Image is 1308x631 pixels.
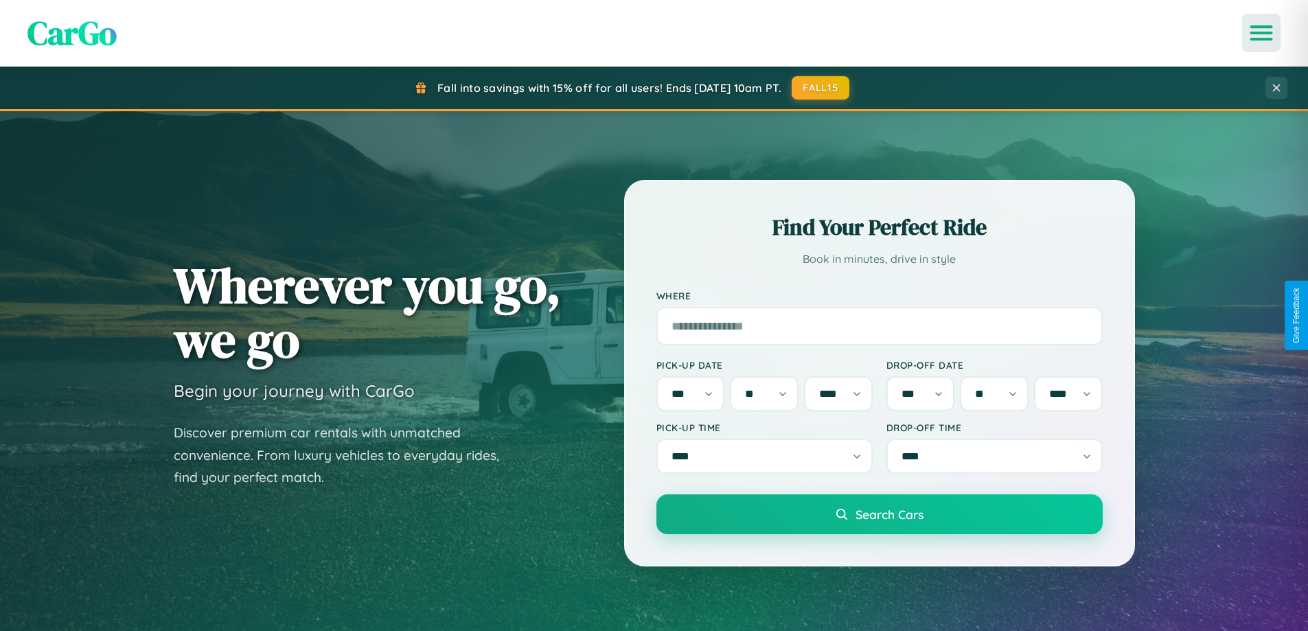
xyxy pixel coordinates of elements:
[886,422,1103,433] label: Drop-off Time
[656,494,1103,534] button: Search Cars
[1242,14,1281,52] button: Open menu
[437,81,781,95] span: Fall into savings with 15% off for all users! Ends [DATE] 10am PT.
[656,249,1103,269] p: Book in minutes, drive in style
[656,359,873,371] label: Pick-up Date
[792,76,849,100] button: FALL15
[174,258,561,367] h1: Wherever you go, we go
[27,10,117,56] span: CarGo
[656,290,1103,301] label: Where
[174,380,415,401] h3: Begin your journey with CarGo
[656,212,1103,242] h2: Find Your Perfect Ride
[174,422,517,489] p: Discover premium car rentals with unmatched convenience. From luxury vehicles to everyday rides, ...
[656,422,873,433] label: Pick-up Time
[856,507,923,522] span: Search Cars
[1292,288,1301,343] div: Give Feedback
[886,359,1103,371] label: Drop-off Date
